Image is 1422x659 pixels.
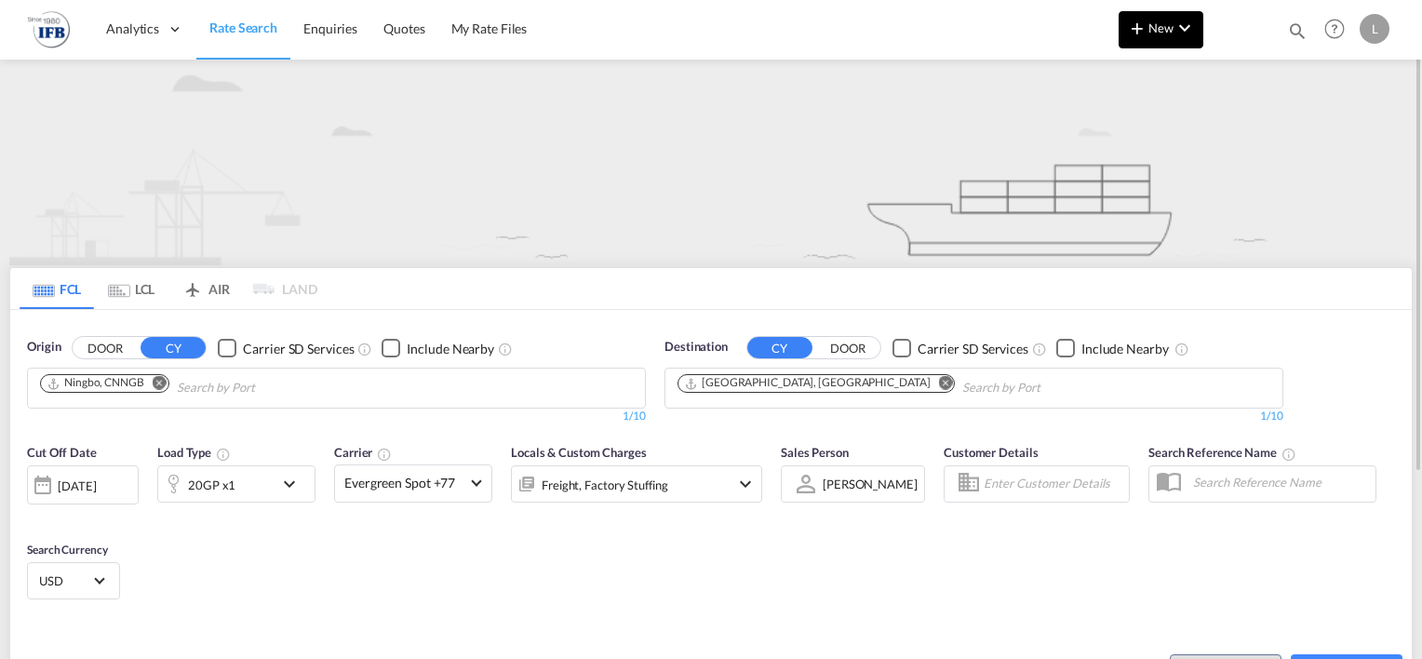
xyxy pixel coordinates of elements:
md-pagination-wrapper: Use the left and right arrow keys to navigate between tabs [20,268,317,309]
md-checkbox: Checkbox No Ink [892,338,1028,357]
button: DOOR [73,338,138,359]
button: DOOR [815,338,880,359]
img: new-FCL.png [9,60,1413,265]
md-icon: icon-plus 400-fg [1126,17,1148,39]
div: Include Nearby [407,340,494,358]
span: Destination [664,338,728,356]
md-tab-item: AIR [168,268,243,309]
div: L [1360,14,1389,44]
span: Carrier [334,445,392,460]
md-chips-wrap: Chips container. Use arrow keys to select chips. [675,369,1147,403]
img: de31bbe0256b11eebba44b54815f083d.png [28,8,70,50]
div: 1/10 [27,409,646,424]
span: Quotes [383,20,424,36]
md-icon: icon-chevron-down [1174,17,1196,39]
span: Rate Search [209,20,277,35]
md-icon: icon-chevron-down [734,473,757,495]
md-tab-item: LCL [94,268,168,309]
span: Origin [27,338,60,356]
md-icon: Unchecked: Search for CY (Container Yard) services for all selected carriers.Checked : Search for... [1032,342,1047,356]
input: Enter Customer Details [984,470,1123,498]
span: Search Reference Name [1148,445,1296,460]
div: 20GP x1icon-chevron-down [157,465,315,503]
div: Press delete to remove this chip. [47,375,148,391]
md-icon: icon-airplane [181,278,204,292]
md-icon: icon-information-outline [216,447,231,462]
div: [PERSON_NAME] [823,477,918,491]
md-icon: Unchecked: Ignores neighbouring ports when fetching rates.Checked : Includes neighbouring ports w... [1174,342,1189,356]
input: Chips input. [962,373,1139,403]
span: Customer Details [944,445,1038,460]
button: CY [141,337,206,358]
div: Freight Factory Stuffing [542,472,668,498]
md-select: Sales Person: Laurent Cortijo [821,470,919,497]
span: Evergreen Spot +77 [344,474,465,492]
md-tab-item: FCL [20,268,94,309]
span: Help [1319,13,1350,45]
span: My Rate Files [451,20,528,36]
md-select: Select Currency: $ USDUnited States Dollar [37,567,110,594]
md-datepicker: Select [27,502,41,527]
div: 1/10 [664,409,1283,424]
span: New [1126,20,1196,35]
button: icon-plus 400-fgNewicon-chevron-down [1119,11,1203,48]
button: Remove [141,375,168,394]
input: Search Reference Name [1184,468,1375,496]
span: Analytics [106,20,159,38]
div: Help [1319,13,1360,47]
md-icon: Your search will be saved by the below given name [1281,447,1296,462]
md-icon: Unchecked: Search for CY (Container Yard) services for all selected carriers.Checked : Search for... [357,342,372,356]
div: Carrier SD Services [918,340,1028,358]
span: USD [39,572,91,589]
md-checkbox: Checkbox No Ink [1056,338,1169,357]
div: [DATE] [58,477,96,494]
span: Search Currency [27,543,108,557]
div: Freight Factory Stuffingicon-chevron-down [511,465,762,503]
div: 20GP x1 [188,472,235,498]
span: Sales Person [781,445,849,460]
div: Ningbo, CNNGB [47,375,144,391]
md-icon: The selected Trucker/Carrierwill be displayed in the rate results If the rates are from another f... [377,447,392,462]
span: Load Type [157,445,231,460]
md-icon: Unchecked: Ignores neighbouring ports when fetching rates.Checked : Includes neighbouring ports w... [498,342,513,356]
div: Press delete to remove this chip. [684,375,933,391]
span: Cut Off Date [27,445,97,460]
input: Chips input. [177,373,354,403]
md-icon: icon-magnify [1287,20,1308,41]
div: icon-magnify [1287,20,1308,48]
button: Remove [926,375,954,394]
span: Locals & Custom Charges [511,445,647,460]
md-icon: icon-chevron-down [278,473,310,495]
div: Le Havre, FRLEH [684,375,930,391]
div: Carrier SD Services [243,340,354,358]
md-checkbox: Checkbox No Ink [218,338,354,357]
span: Enquiries [303,20,357,36]
md-checkbox: Checkbox No Ink [382,338,494,357]
div: Include Nearby [1081,340,1169,358]
md-chips-wrap: Chips container. Use arrow keys to select chips. [37,369,361,403]
div: [DATE] [27,465,139,504]
button: CY [747,337,812,358]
